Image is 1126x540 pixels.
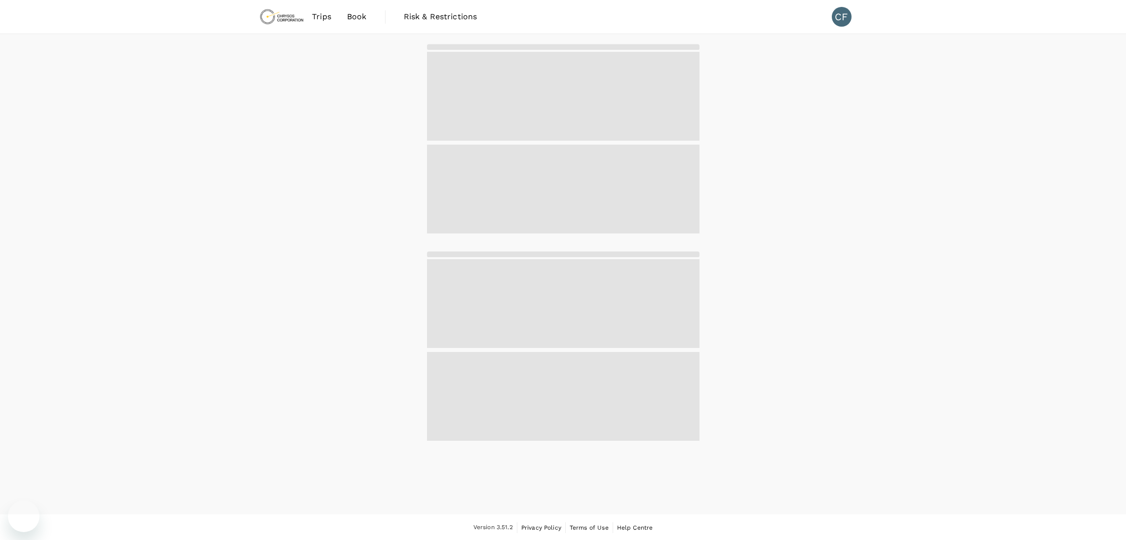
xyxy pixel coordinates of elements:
a: Help Centre [617,522,653,533]
span: Help Centre [617,524,653,531]
span: Privacy Policy [521,524,561,531]
img: Chrysos Corporation [259,6,305,28]
span: Version 3.51.2 [473,523,513,533]
span: Risk & Restrictions [404,11,477,23]
span: Terms of Use [570,524,609,531]
iframe: Botón para iniciar la ventana de mensajería [8,501,39,532]
span: Trips [312,11,331,23]
div: CF [832,7,852,27]
a: Terms of Use [570,522,609,533]
span: Book [347,11,367,23]
a: Privacy Policy [521,522,561,533]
